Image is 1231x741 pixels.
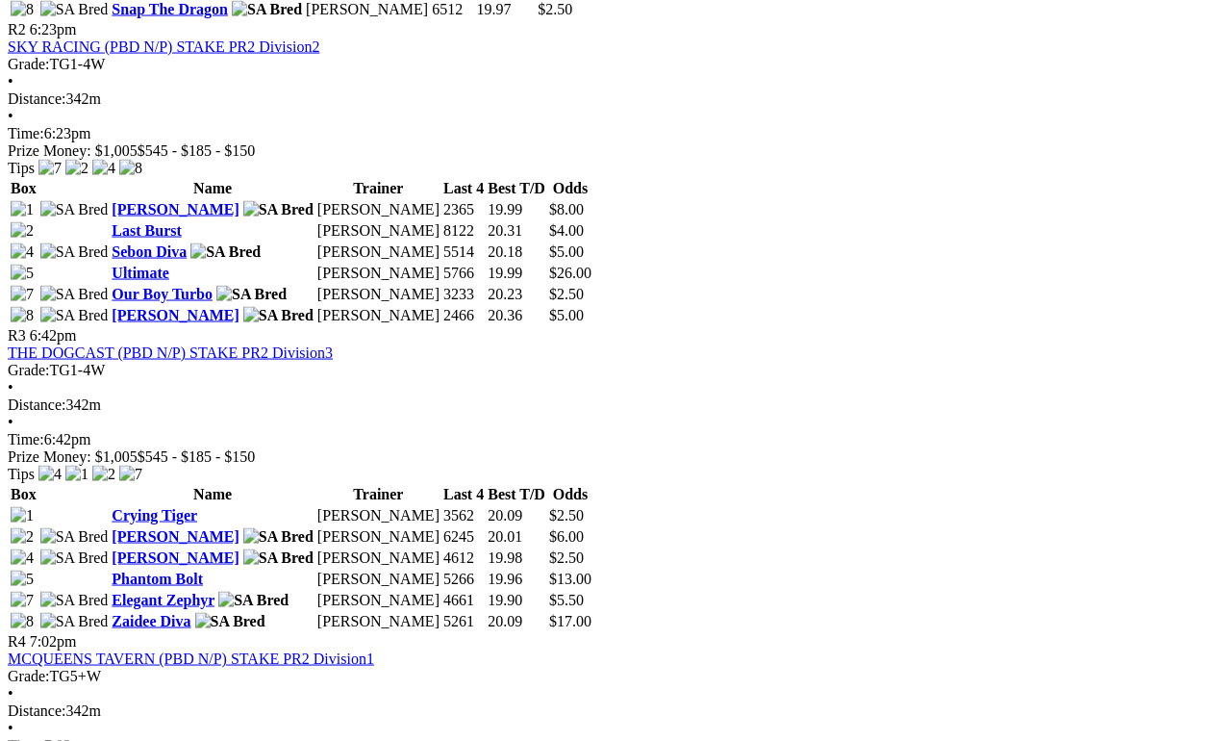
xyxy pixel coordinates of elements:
img: 5 [11,571,34,588]
div: 6:23pm [8,125,1223,142]
th: Trainer [316,179,440,198]
a: MCQUEENS TAVERN (PBD N/P) STAKE PR2 Division1 [8,651,374,667]
td: 3562 [442,506,485,525]
span: • [8,720,13,736]
td: 5514 [442,243,485,262]
th: Name [111,485,314,504]
td: [PERSON_NAME] [316,200,440,219]
span: 7:02pm [30,633,77,650]
img: SA Bred [40,592,109,609]
img: SA Bred [218,592,289,609]
img: SA Bred [40,613,109,630]
img: 4 [92,160,115,177]
td: [PERSON_NAME] [316,591,440,610]
td: 5266 [442,570,485,589]
span: $8.00 [549,201,584,217]
a: Phantom Bolt [112,571,203,587]
a: [PERSON_NAME] [112,528,239,545]
span: 6:23pm [30,21,77,38]
img: 1 [11,201,34,218]
th: Trainer [316,485,440,504]
span: $545 - $185 - $150 [138,142,256,159]
span: $545 - $185 - $150 [138,448,256,465]
img: SA Bred [40,549,109,567]
td: 19.99 [487,200,546,219]
td: 8122 [442,221,485,241]
td: [PERSON_NAME] [316,570,440,589]
img: 4 [38,466,62,483]
img: SA Bred [190,243,261,261]
a: [PERSON_NAME] [112,201,239,217]
td: 5766 [442,264,485,283]
th: Best T/D [487,179,546,198]
td: 19.98 [487,549,546,568]
td: [PERSON_NAME] [316,306,440,325]
span: Grade: [8,362,50,378]
a: Our Boy Turbo [112,286,213,302]
a: THE DOGCAST (PBD N/P) STAKE PR2 Division3 [8,345,333,361]
td: 20.31 [487,221,546,241]
img: SA Bred [40,528,109,546]
td: [PERSON_NAME] [316,527,440,547]
img: 8 [11,307,34,324]
td: [PERSON_NAME] [316,243,440,262]
a: Crying Tiger [112,507,197,524]
td: 19.96 [487,570,546,589]
a: Elegant Zephyr [112,592,214,608]
td: 20.36 [487,306,546,325]
img: 7 [38,160,62,177]
span: Time: [8,125,44,141]
span: • [8,108,13,124]
td: 4612 [442,549,485,568]
img: 2 [11,528,34,546]
td: [PERSON_NAME] [316,285,440,304]
span: Time: [8,431,44,447]
td: 20.09 [487,612,546,631]
img: 8 [119,160,142,177]
img: 2 [11,222,34,240]
th: Odds [548,485,592,504]
img: 2 [65,160,88,177]
span: R3 [8,327,26,344]
th: Last 4 [442,179,485,198]
img: 1 [65,466,88,483]
div: Prize Money: $1,005 [8,142,1223,160]
span: Tips [8,466,35,482]
img: SA Bred [243,528,314,546]
a: Sebon Diva [112,243,187,260]
th: Name [111,179,314,198]
span: $17.00 [549,613,591,629]
span: $6.00 [549,528,584,545]
img: 8 [11,1,34,18]
img: 7 [11,592,34,609]
td: 20.23 [487,285,546,304]
a: SKY RACING (PBD N/P) STAKE PR2 Division2 [8,38,319,55]
div: TG5+W [8,668,1223,685]
div: 342m [8,396,1223,414]
span: $2.50 [538,1,572,17]
td: 20.09 [487,506,546,525]
span: $5.50 [549,592,584,608]
th: Best T/D [487,485,546,504]
a: Snap The Dragon [112,1,228,17]
img: 1 [11,507,34,524]
td: [PERSON_NAME] [316,221,440,241]
img: SA Bred [216,286,287,303]
span: • [8,379,13,396]
span: 6:42pm [30,327,77,344]
img: 5 [11,265,34,282]
span: Box [11,486,37,502]
a: Last Burst [112,222,181,239]
span: $13.00 [549,571,591,587]
span: Grade: [8,56,50,72]
span: $2.50 [549,286,584,302]
div: TG1-4W [8,362,1223,379]
img: 7 [119,466,142,483]
td: 4661 [442,591,485,610]
td: 2365 [442,200,485,219]
img: 4 [11,243,34,261]
td: [PERSON_NAME] [316,506,440,525]
span: Grade: [8,668,50,684]
img: SA Bred [40,286,109,303]
td: 3233 [442,285,485,304]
